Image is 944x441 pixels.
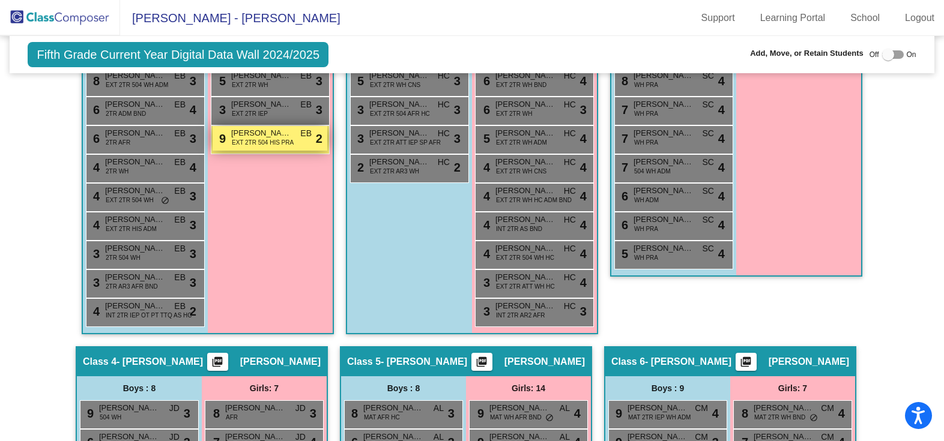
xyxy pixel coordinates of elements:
[564,242,576,255] span: HC
[496,196,572,205] span: EXT 2TR WH HC ADM BND
[190,101,196,119] span: 4
[295,402,306,415] span: JD
[628,413,691,422] span: MAT 2TR IEP WH ADM
[190,245,196,263] span: 3
[348,407,358,420] span: 8
[634,253,658,262] span: WH PRA
[634,98,694,110] span: [PERSON_NAME]
[564,214,576,226] span: HC
[480,132,490,145] span: 5
[174,70,186,82] span: EB
[341,376,466,400] div: Boys : 8
[611,356,645,368] span: Class 6
[216,132,226,145] span: 9
[634,224,658,233] span: WH PRA
[495,271,555,283] span: [PERSON_NAME]
[495,98,555,110] span: [PERSON_NAME]
[750,47,864,59] span: Add, Move, or Retain Students
[564,156,576,169] span: HC
[634,109,658,118] span: WH PRA
[106,282,158,291] span: 2TR AR3 AFR BND
[232,109,268,118] span: EXT 2TR IEP
[316,101,322,119] span: 3
[703,185,714,197] span: SC
[90,74,100,88] span: 8
[718,187,725,205] span: 4
[105,98,165,110] span: [PERSON_NAME]
[190,216,196,234] span: 3
[438,70,450,82] span: HC
[190,274,196,292] span: 3
[495,185,555,197] span: [PERSON_NAME]
[703,127,714,140] span: SC
[634,70,694,82] span: [PERSON_NAME]
[480,190,490,203] span: 4
[90,305,100,318] span: 4
[83,356,116,368] span: Class 4
[216,74,226,88] span: 5
[300,98,312,111] span: EB
[466,376,591,400] div: Girls: 14
[718,101,725,119] span: 4
[613,407,622,420] span: 9
[496,138,547,147] span: EXT 2TR WH ADM
[316,72,322,90] span: 3
[454,158,461,176] span: 2
[116,356,203,368] span: - [PERSON_NAME]
[105,242,165,254] span: [PERSON_NAME]
[634,80,658,89] span: WH PRA
[496,311,545,320] span: INT 2TR AR2 AFR
[190,72,196,90] span: 3
[821,402,834,415] span: CM
[496,80,546,89] span: EXT 2TR WH BND
[718,158,725,176] span: 4
[564,70,576,82] span: HC
[231,127,291,139] span: [PERSON_NAME]
[580,302,587,320] span: 3
[105,271,165,283] span: [PERSON_NAME]
[739,356,753,373] mat-icon: picture_as_pdf
[480,276,490,289] span: 3
[174,242,186,255] span: EB
[106,167,129,176] span: 2TR WH
[564,127,576,140] span: HC
[370,138,441,147] span: EXT 2TR ATT IEP SP AFR
[369,127,429,139] span: [PERSON_NAME]
[434,402,444,415] span: AL
[105,300,165,312] span: [PERSON_NAME]
[106,109,146,118] span: 2TR ADM BND
[106,196,154,205] span: EXT 2TR 504 WH
[695,402,708,415] span: CM
[496,167,546,176] span: EXT 2TR WH CNS
[471,353,492,371] button: Print Students Details
[202,376,327,400] div: Girls: 7
[174,300,186,313] span: EB
[495,156,555,168] span: [PERSON_NAME]
[480,161,490,174] span: 4
[369,156,429,168] span: [PERSON_NAME]
[231,98,291,110] span: [PERSON_NAME]
[105,156,165,168] span: [PERSON_NAME]
[564,271,576,284] span: HC
[174,214,186,226] span: EB
[619,218,628,232] span: 6
[580,101,587,119] span: 3
[619,247,628,260] span: 5
[496,109,532,118] span: EXT 2TR WH
[370,109,430,118] span: EXT 2TR 504 AFR HC
[316,130,322,148] span: 2
[504,356,585,368] span: [PERSON_NAME]
[232,138,294,147] span: EXT 2TR 504 HIS PRA
[190,187,196,205] span: 3
[310,404,316,422] span: 3
[580,274,587,292] span: 4
[495,300,555,312] span: [PERSON_NAME]
[560,402,570,415] span: AL
[364,413,400,422] span: MAT AFR HC
[454,72,461,90] span: 3
[754,413,805,422] span: MAT 2TR WH BND
[480,103,490,116] span: 6
[495,242,555,254] span: [PERSON_NAME]
[369,70,429,82] span: [PERSON_NAME]
[736,353,757,371] button: Print Students Details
